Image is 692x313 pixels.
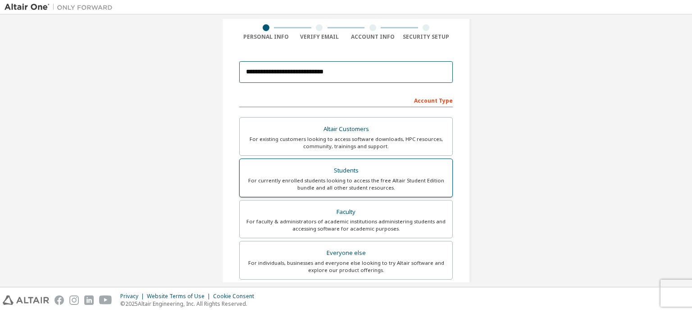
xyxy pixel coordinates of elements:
img: linkedin.svg [84,295,94,305]
div: Account Info [346,33,400,41]
div: Cookie Consent [213,293,259,300]
img: facebook.svg [55,295,64,305]
p: © 2025 Altair Engineering, Inc. All Rights Reserved. [120,300,259,308]
div: For faculty & administrators of academic institutions administering students and accessing softwa... [245,218,447,232]
div: Website Terms of Use [147,293,213,300]
div: Students [245,164,447,177]
div: For currently enrolled students looking to access the free Altair Student Edition bundle and all ... [245,177,447,191]
div: Account Type [239,93,453,107]
div: For individuals, businesses and everyone else looking to try Altair software and explore our prod... [245,259,447,274]
img: altair_logo.svg [3,295,49,305]
div: Security Setup [400,33,453,41]
div: Personal Info [239,33,293,41]
div: Privacy [120,293,147,300]
div: Verify Email [293,33,346,41]
div: For existing customers looking to access software downloads, HPC resources, community, trainings ... [245,136,447,150]
div: Faculty [245,206,447,218]
img: Altair One [5,3,117,12]
div: Everyone else [245,247,447,259]
div: Altair Customers [245,123,447,136]
img: youtube.svg [99,295,112,305]
img: instagram.svg [69,295,79,305]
